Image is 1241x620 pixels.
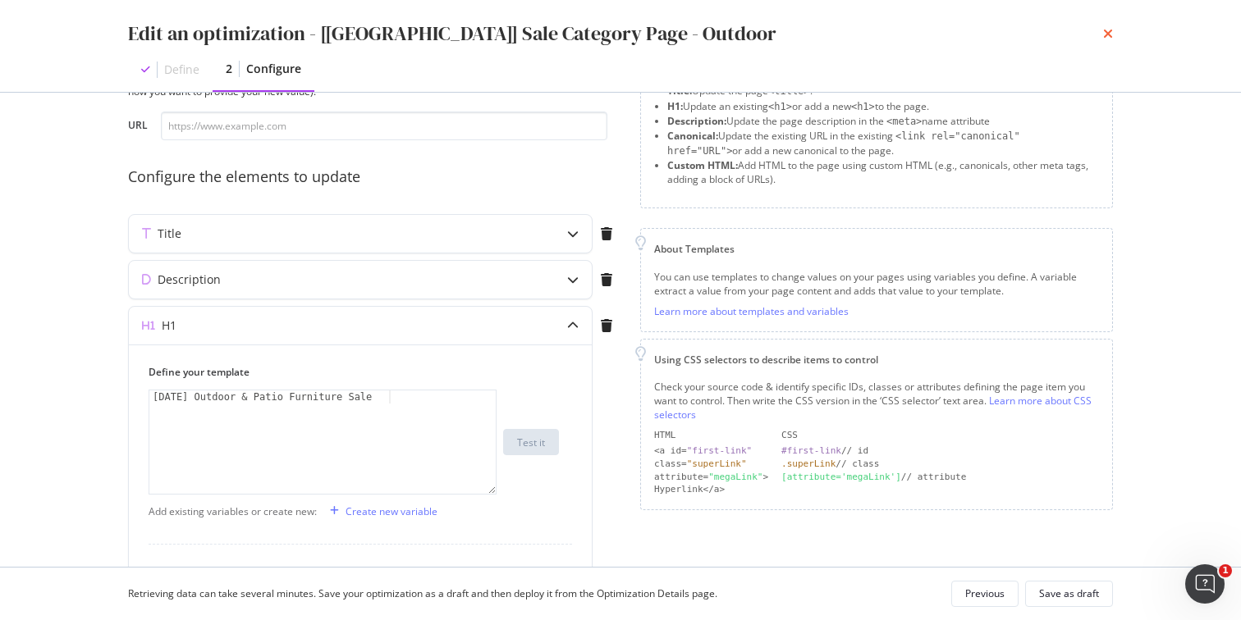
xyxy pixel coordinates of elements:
strong: Canonical: [667,129,718,143]
div: times [1103,20,1113,48]
input: https://www.example.com [161,112,607,140]
div: Save as draft [1039,586,1099,600]
button: Create new variable [323,498,437,524]
div: "first-link" [687,445,752,456]
label: Where do you want to insert it in the page? (optional) [149,564,559,578]
div: Description [158,271,221,288]
li: Add HTML to the page using custom HTML (e.g., canonicals, other meta tags, adding a block of URLs). [667,158,1099,186]
span: <link rel="canonical" href="URL"> [667,130,1020,157]
a: Learn more about CSS selectors [654,394,1092,422]
div: Create new variable [346,504,437,518]
div: Check your source code & identify specific IDs, classes or attributes defining the page item you ... [654,380,1099,422]
div: Test it [517,435,545,449]
div: #first-link [781,445,841,456]
iframe: Intercom live chat [1185,564,1225,604]
div: class= [654,458,768,471]
strong: Custom HTML: [667,158,738,172]
strong: H1: [667,99,683,113]
div: Hyperlink</a> [654,483,768,496]
div: <a id= [654,444,768,458]
div: Configure [246,61,301,77]
div: H1 [162,317,176,334]
button: Test it [503,429,559,455]
button: Previous [951,581,1019,607]
div: "megaLink" [708,472,762,482]
div: attribute= > [654,471,768,484]
div: Using CSS selectors to describe items to control [654,353,1099,367]
label: Define your template [149,365,559,379]
div: Title [158,226,181,242]
a: Learn more about templates and variables [654,304,849,318]
div: You can use templates to change values on your pages using variables you define. A variable extra... [654,270,1099,298]
li: Update the page description in the name attribute [667,114,1099,129]
div: Configure the elements to update [128,166,620,188]
div: // id [781,444,1099,458]
div: Retrieving data can take several minutes. Save your optimization as a draft and then deploy it fr... [128,586,717,600]
div: HTML [654,429,768,442]
div: .superLink [781,458,836,469]
div: Edit an optimization - [[GEOGRAPHIC_DATA]] Sale Category Page - Outdoor [128,20,776,48]
div: Previous [965,586,1005,600]
div: "superLink" [687,458,747,469]
button: Save as draft [1025,581,1113,607]
label: URL [128,118,148,136]
div: // class [781,458,1099,471]
div: About Templates [654,242,1099,256]
span: <meta> [886,116,922,127]
span: 1 [1219,564,1232,577]
li: Update an existing or add a new to the page. [667,99,1099,114]
div: CSS [781,429,1099,442]
div: 2 [226,61,232,77]
span: <h1> [768,101,792,112]
div: Define [164,62,199,78]
span: <h1> [851,101,875,112]
strong: Description: [667,114,726,128]
li: Update the existing URL in the existing or add a new canonical to the page. [667,129,1099,158]
div: [attribute='megaLink'] [781,472,901,482]
div: // attribute [781,471,1099,484]
div: Add existing variables or create new: [149,504,317,518]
